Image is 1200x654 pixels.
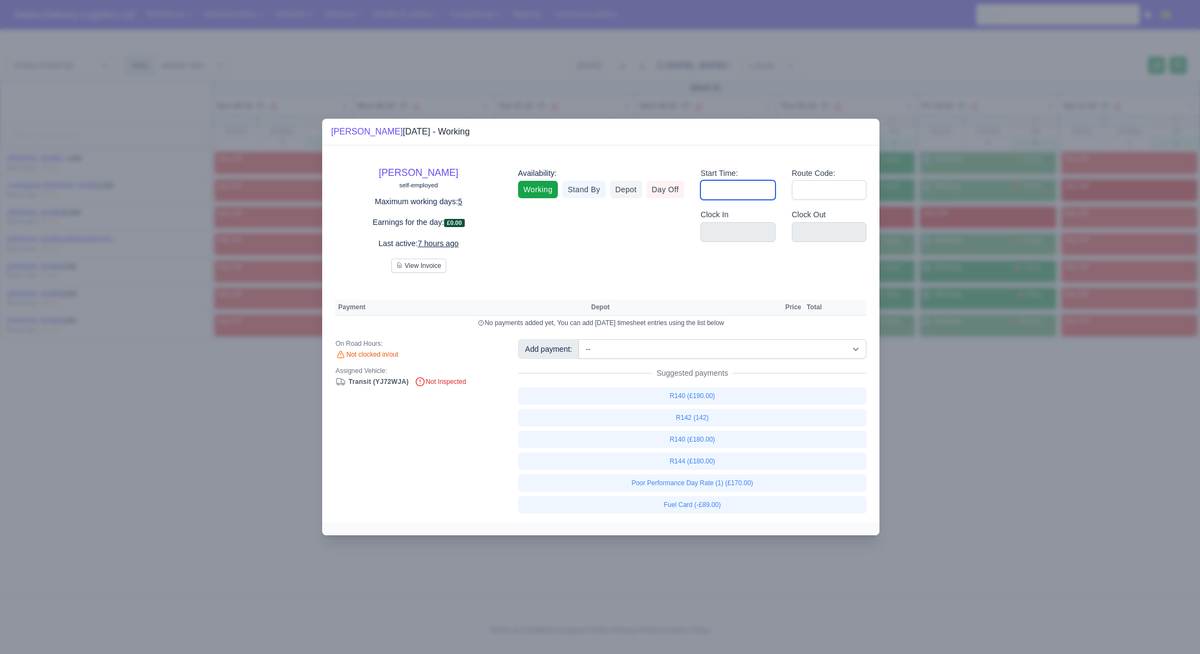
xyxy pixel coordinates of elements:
[1146,602,1200,654] iframe: Chat Widget
[335,366,501,375] div: Assigned Vehicle:
[783,300,804,316] th: Price
[518,474,867,492] a: Poor Performance Day Rate (1) (£170.00)
[331,127,403,136] a: [PERSON_NAME]
[652,368,733,378] span: Suggested payments
[331,125,470,138] div: [DATE] - Working
[610,181,642,198] a: Depot
[415,378,466,386] span: Not Inspected
[335,237,501,250] p: Last active:
[792,167,835,180] label: Route Code:
[518,181,558,198] a: Working
[418,239,459,248] u: 7 hours ago
[588,300,774,316] th: Depot
[444,219,465,227] span: £0.00
[804,300,824,316] th: Total
[700,209,728,221] label: Clock In
[792,209,826,221] label: Clock Out
[335,378,408,386] a: Transit (YJ72WJA)
[700,167,738,180] label: Start Time:
[518,409,867,426] a: R142 (142)
[518,387,867,405] a: R140 (£190.00)
[335,339,501,348] div: On Road Hours:
[335,216,501,229] p: Earnings for the day:
[562,181,605,198] a: Stand By
[379,167,458,178] a: [PERSON_NAME]
[335,195,501,208] p: Maximum working days:
[518,339,579,359] div: Add payment:
[399,182,438,188] small: self-employed
[458,197,463,206] u: 5
[647,181,685,198] a: Day Off
[518,496,867,514] a: Fuel Card (-£89.00)
[518,167,684,180] div: Availability:
[391,259,446,273] button: View Invoice
[335,350,501,360] div: Not clocked in/out
[518,453,867,470] a: R144 (£180.00)
[335,300,588,316] th: Payment
[518,431,867,448] a: R140 (£180.00)
[335,316,866,331] td: No payments added yet, You can add [DATE] timesheet entries using the list below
